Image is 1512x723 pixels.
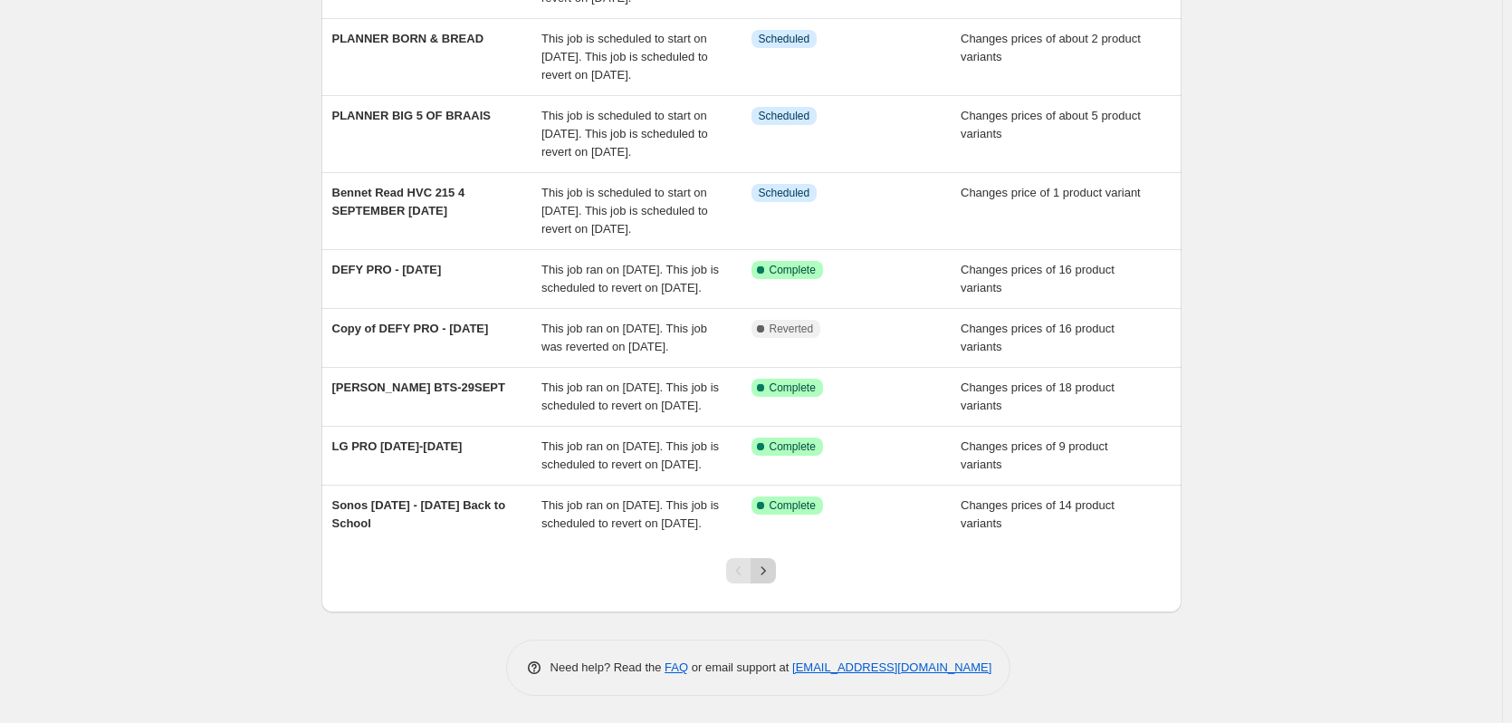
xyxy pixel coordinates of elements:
span: This job is scheduled to start on [DATE]. This job is scheduled to revert on [DATE]. [541,186,708,236]
span: This job is scheduled to start on [DATE]. This job is scheduled to revert on [DATE]. [541,109,708,159]
span: Bennet Read HVC 215 4 SEPTEMBER [DATE] [332,186,465,217]
a: FAQ [665,660,688,674]
span: Changes prices of about 2 product variants [961,32,1141,63]
span: PLANNER BIG 5 OF BRAAIS [332,109,492,122]
span: Scheduled [759,186,810,200]
span: [PERSON_NAME] BTS-29SEPT [332,381,505,394]
span: Need help? Read the [550,660,665,674]
span: Changes prices of 14 product variants [961,498,1115,530]
span: This job ran on [DATE]. This job is scheduled to revert on [DATE]. [541,498,719,530]
span: Complete [770,381,816,395]
span: This job ran on [DATE]. This job was reverted on [DATE]. [541,322,707,353]
span: or email support at [688,660,792,674]
span: Changes prices of 18 product variants [961,381,1115,412]
span: Scheduled [759,109,810,123]
span: PLANNER BORN & BREAD [332,32,484,45]
span: Changes prices of 16 product variants [961,263,1115,294]
span: Copy of DEFY PRO - [DATE] [332,322,489,335]
span: Complete [770,263,816,277]
span: LG PRO [DATE]-[DATE] [332,439,463,453]
nav: Pagination [726,558,776,583]
span: This job ran on [DATE]. This job is scheduled to revert on [DATE]. [541,381,719,412]
span: Changes prices of 9 product variants [961,439,1108,471]
span: Changes price of 1 product variant [961,186,1141,199]
span: Complete [770,439,816,454]
span: This job ran on [DATE]. This job is scheduled to revert on [DATE]. [541,439,719,471]
a: [EMAIL_ADDRESS][DOMAIN_NAME] [792,660,991,674]
span: Sonos [DATE] - [DATE] Back to School [332,498,506,530]
span: Changes prices of about 5 product variants [961,109,1141,140]
span: This job ran on [DATE]. This job is scheduled to revert on [DATE]. [541,263,719,294]
span: Complete [770,498,816,513]
span: Scheduled [759,32,810,46]
span: Changes prices of 16 product variants [961,322,1115,353]
span: DEFY PRO - [DATE] [332,263,442,276]
span: Reverted [770,322,814,336]
span: This job is scheduled to start on [DATE]. This job is scheduled to revert on [DATE]. [541,32,708,82]
button: Next [751,558,776,583]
